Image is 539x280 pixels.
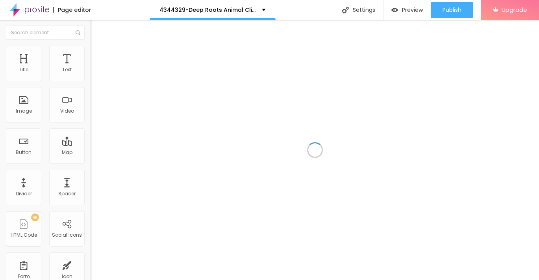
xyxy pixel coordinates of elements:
div: Text [62,67,72,72]
div: HTML Code [11,232,37,238]
div: Spacer [58,191,76,197]
div: Page editor [53,7,91,13]
div: Title [19,67,28,72]
span: Upgrade [502,6,527,13]
img: view-1.svg [391,7,398,13]
input: Search element [6,26,85,40]
div: Button [16,150,31,155]
span: Preview [402,7,423,13]
div: Social Icons [52,232,82,238]
div: Form [18,274,30,279]
div: Map [62,150,72,155]
div: Icon [62,274,72,279]
div: Image [16,108,32,114]
div: Divider [16,191,32,197]
button: Preview [383,2,431,18]
span: Publish [443,7,461,13]
button: Publish [431,2,473,18]
img: Icone [342,7,349,13]
div: Video [60,108,74,114]
img: Icone [76,30,80,35]
p: 4344329-Deep Roots Animal Clinic [159,7,256,13]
